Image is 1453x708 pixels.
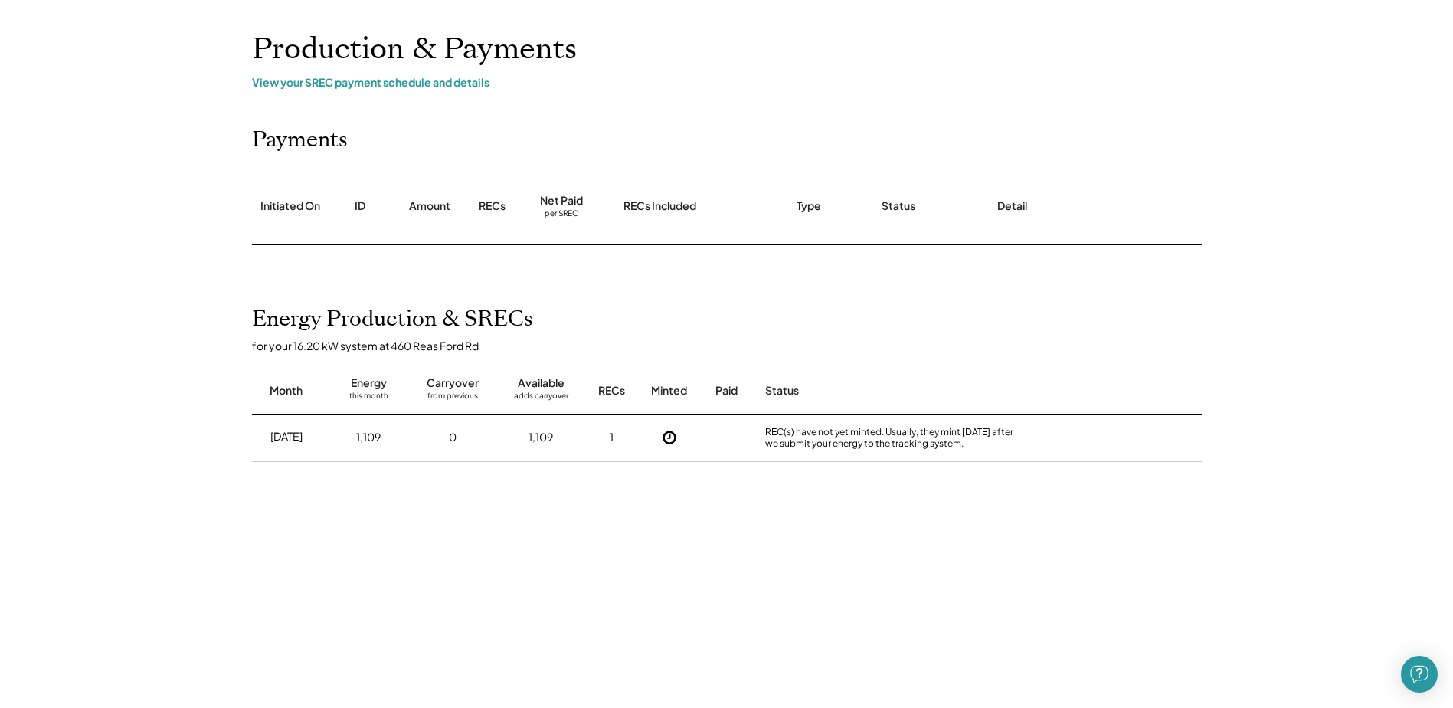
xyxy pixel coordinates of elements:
[882,198,915,214] div: Status
[409,198,450,214] div: Amount
[545,208,578,220] div: per SREC
[797,198,821,214] div: Type
[479,198,506,214] div: RECs
[351,375,387,391] div: Energy
[623,198,696,214] div: RECs Included
[610,430,614,445] div: 1
[252,75,1202,89] div: View your SREC payment schedule and details
[540,193,583,208] div: Net Paid
[658,426,681,449] button: Not Yet Minted
[260,198,320,214] div: Initiated On
[356,430,381,445] div: 1,109
[1401,656,1438,693] div: Open Intercom Messenger
[252,306,533,333] h2: Energy Production & SRECs
[252,31,1202,67] h1: Production & Payments
[651,383,687,398] div: Minted
[427,391,478,406] div: from previous
[252,127,348,153] h2: Payments
[270,429,303,444] div: [DATE]
[514,391,568,406] div: adds carryover
[355,198,365,214] div: ID
[529,430,553,445] div: 1,109
[252,339,1217,352] div: for your 16.20 kW system at 460 Reas Ford Rd
[765,426,1026,450] div: REC(s) have not yet minted. Usually, they mint [DATE] after we submit your energy to the tracking...
[518,375,565,391] div: Available
[449,430,457,445] div: 0
[349,391,388,406] div: this month
[765,383,1026,398] div: Status
[598,383,625,398] div: RECs
[270,383,303,398] div: Month
[427,375,479,391] div: Carryover
[715,383,738,398] div: Paid
[997,198,1027,214] div: Detail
